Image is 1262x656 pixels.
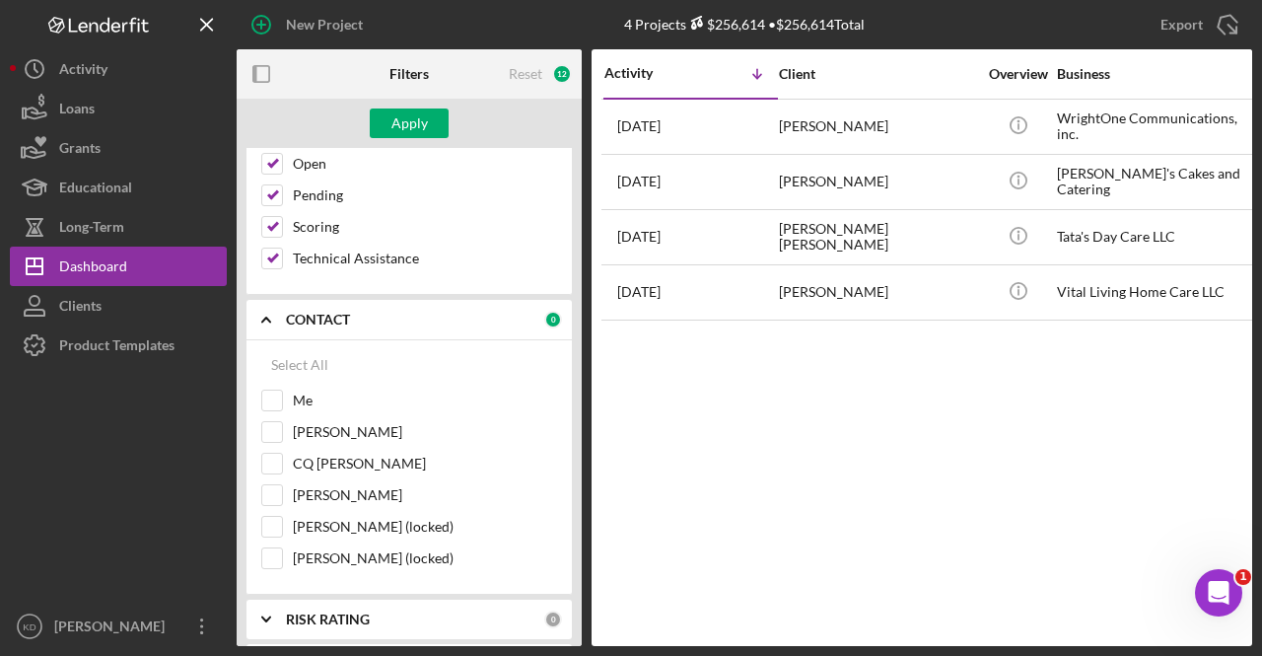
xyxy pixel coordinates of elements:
[1235,569,1251,585] span: 1
[293,548,557,568] label: [PERSON_NAME] (locked)
[59,207,124,252] div: Long-Term
[617,229,661,245] time: 2025-09-03 14:44
[1057,156,1254,208] div: [PERSON_NAME]'s Cakes and Catering
[389,66,429,82] b: Filters
[1057,211,1254,263] div: Tata's Day Care LLC
[552,64,572,84] div: 12
[271,345,328,385] div: Select All
[10,89,227,128] button: Loans
[23,621,35,632] text: KD
[59,326,175,370] div: Product Templates
[49,607,177,651] div: [PERSON_NAME]
[59,286,102,330] div: Clients
[293,249,557,268] label: Technical Assistance
[686,16,765,33] div: $256,614
[779,66,976,82] div: Client
[286,312,350,328] b: CONTACT
[293,517,557,537] label: [PERSON_NAME] (locked)
[10,286,227,326] button: Clients
[293,154,557,174] label: Open
[617,284,661,300] time: 2025-08-26 15:06
[1057,266,1254,319] div: Vital Living Home Care LLC
[1057,66,1254,82] div: Business
[293,485,557,505] label: [PERSON_NAME]
[10,49,227,89] button: Activity
[779,156,976,208] div: [PERSON_NAME]
[1195,569,1242,617] iframe: Intercom live chat
[981,66,1055,82] div: Overview
[261,345,338,385] button: Select All
[617,174,661,189] time: 2025-09-18 12:30
[604,65,691,81] div: Activity
[293,422,557,442] label: [PERSON_NAME]
[10,247,227,286] button: Dashboard
[391,109,428,138] div: Apply
[286,612,370,627] b: RISK RATING
[509,66,542,82] div: Reset
[779,211,976,263] div: [PERSON_NAME] [PERSON_NAME]
[59,49,107,94] div: Activity
[59,128,101,173] div: Grants
[779,101,976,153] div: [PERSON_NAME]
[544,611,562,628] div: 0
[59,247,127,291] div: Dashboard
[293,217,557,237] label: Scoring
[10,168,227,207] button: Educational
[370,109,449,138] button: Apply
[293,454,557,474] label: CQ [PERSON_NAME]
[237,5,383,44] button: New Project
[1057,101,1254,153] div: WrightOne Communications, inc.
[544,311,562,328] div: 0
[293,391,557,410] label: Me
[617,118,661,134] time: 2025-09-22 15:58
[59,168,132,212] div: Educational
[624,16,865,33] div: 4 Projects • $256,614 Total
[293,185,557,205] label: Pending
[10,607,227,646] button: KD[PERSON_NAME]
[1141,5,1252,44] button: Export
[10,326,227,365] button: Product Templates
[10,207,227,247] button: Long-Term
[286,5,363,44] div: New Project
[779,266,976,319] div: [PERSON_NAME]
[1160,5,1203,44] div: Export
[10,128,227,168] button: Grants
[59,89,95,133] div: Loans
